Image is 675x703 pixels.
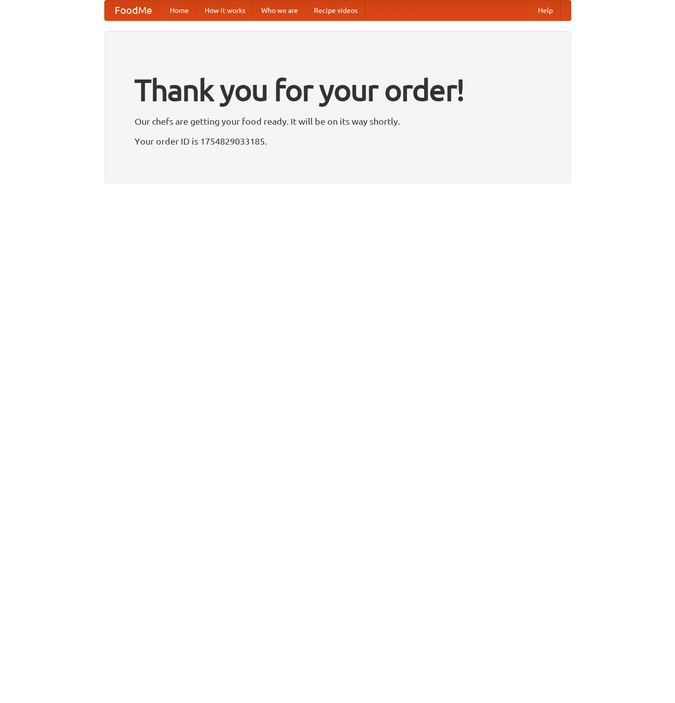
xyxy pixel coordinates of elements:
h1: Thank you for your order! [135,66,541,114]
p: Your order ID is 1754829033185. [135,134,541,149]
a: Who we are [253,0,306,20]
a: Recipe videos [306,0,366,20]
p: Our chefs are getting your food ready. It will be on its way shortly. [135,114,541,129]
a: Home [162,0,197,20]
a: Help [530,0,561,20]
a: How it works [197,0,253,20]
a: FoodMe [105,0,162,20]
